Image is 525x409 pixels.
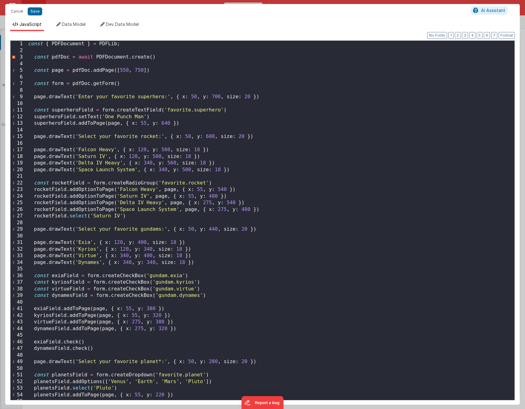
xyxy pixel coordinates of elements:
button: No Folds [427,32,447,39]
div: 36 [10,273,27,279]
div: 42 [10,312,27,319]
div: 8 [10,87,27,94]
div: 6 [10,74,27,81]
div: 22 [10,180,27,187]
div: 26 [10,206,27,213]
div: 40 [10,299,27,306]
div: 45 [10,332,27,339]
div: 15 [10,133,27,140]
div: 2 [10,47,27,54]
button: Save [28,7,42,15]
button: 4 [469,32,475,39]
div: 52 [10,379,27,385]
div: 28 [10,220,27,226]
div: 17 [10,147,27,153]
span: Dev Data Model [106,22,139,27]
div: 21 [10,173,27,180]
div: 30 [10,233,27,240]
div: 11 [10,107,27,114]
button: Format [499,32,515,39]
div: 44 [10,326,27,332]
div: 16 [10,140,27,147]
div: 39 [10,292,27,299]
div: 4 [10,61,27,67]
span: Data Model [62,22,86,27]
div: 46 [10,339,27,346]
div: 13 [10,120,27,127]
button: Cancel [8,7,26,16]
div: 7 [10,80,27,87]
div: 31 [10,239,27,246]
button: 7 [491,32,497,39]
div: 49 [10,358,27,365]
div: 10 [10,100,27,107]
div: 37 [10,279,27,286]
div: 12 [10,114,27,120]
span: AI Assistant [481,8,505,13]
div: 38 [10,286,27,293]
div: 54 [10,392,27,399]
div: 47 [10,345,27,352]
button: AI Assistant [471,6,507,14]
div: 20 [10,167,27,173]
button: 1 [448,32,454,39]
div: 51 [10,372,27,379]
div: 48 [10,352,27,359]
div: 9 [10,94,27,100]
div: 55 [10,398,27,405]
button: 2 [455,32,461,39]
button: 3 [462,32,468,39]
div: 34 [10,259,27,266]
div: 19 [10,160,27,167]
div: 50 [10,365,27,372]
div: 41 [10,306,27,312]
iframe: Marker.io feedback button [242,396,284,409]
div: 14 [10,127,27,134]
div: 33 [10,253,27,259]
div: 24 [10,193,27,200]
div: 1 [10,41,27,47]
div: 32 [10,246,27,253]
div: 23 [10,186,27,193]
button: 6 [484,32,490,39]
div: 18 [10,153,27,160]
div: 25 [10,200,27,206]
div: 27 [10,213,27,220]
div: 43 [10,319,27,326]
div: 5 [10,67,27,74]
div: 35 [10,266,27,273]
div: 29 [10,226,27,233]
div: 3 [10,54,27,61]
span: JavaScript [19,22,42,27]
div: 53 [10,385,27,392]
button: 5 [477,32,483,39]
